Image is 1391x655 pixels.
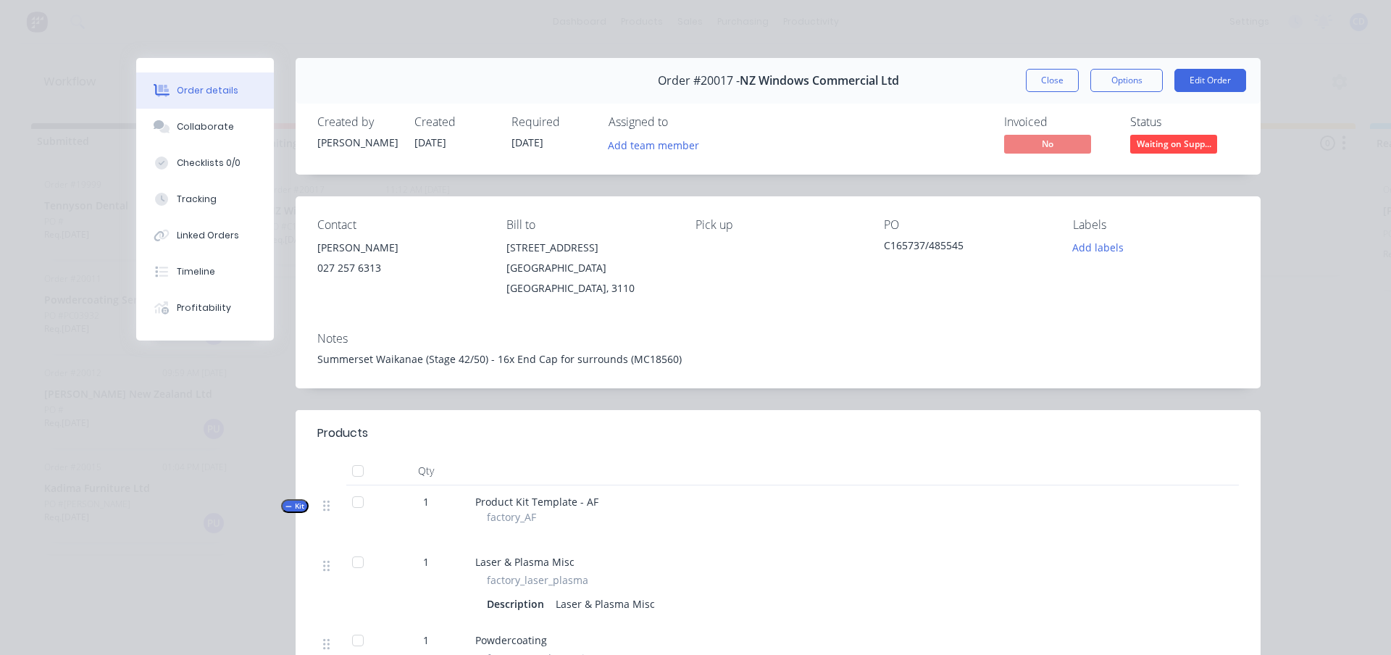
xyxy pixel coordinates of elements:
[506,238,672,299] div: [STREET_ADDRESS][GEOGRAPHIC_DATA][GEOGRAPHIC_DATA], 3110
[1174,69,1246,92] button: Edit Order
[601,135,707,154] button: Add team member
[317,238,483,284] div: [PERSON_NAME]027 257 6313
[136,109,274,145] button: Collaborate
[281,499,309,513] button: Kit
[136,254,274,290] button: Timeline
[423,494,429,509] span: 1
[487,593,550,614] div: Description
[177,265,215,278] div: Timeline
[177,301,231,314] div: Profitability
[506,218,672,232] div: Bill to
[383,456,469,485] div: Qty
[1026,69,1079,92] button: Close
[177,193,217,206] div: Tracking
[177,120,234,133] div: Collaborate
[884,218,1050,232] div: PO
[1130,115,1239,129] div: Status
[1090,69,1163,92] button: Options
[317,218,483,232] div: Contact
[423,554,429,570] span: 1
[506,278,672,299] div: [GEOGRAPHIC_DATA], 3110
[1065,238,1132,257] button: Add labels
[136,181,274,217] button: Tracking
[511,115,591,129] div: Required
[136,72,274,109] button: Order details
[317,425,368,442] div: Products
[317,332,1239,346] div: Notes
[1130,135,1217,157] button: Waiting on Supp...
[317,351,1239,367] div: Summerset Waikanae (Stage 42/50) - 16x End Cap for surrounds (MC18560)
[414,135,446,149] span: [DATE]
[136,145,274,181] button: Checklists 0/0
[136,217,274,254] button: Linked Orders
[317,258,483,278] div: 027 257 6313
[550,593,661,614] div: Laser & Plasma Misc
[609,115,753,129] div: Assigned to
[285,501,304,512] span: Kit
[1004,115,1113,129] div: Invoiced
[695,218,861,232] div: Pick up
[423,633,429,648] span: 1
[1130,135,1217,153] span: Waiting on Supp...
[317,115,397,129] div: Created by
[658,74,740,88] span: Order #20017 -
[1073,218,1239,232] div: Labels
[487,572,588,588] span: factory_laser_plasma
[487,509,536,525] span: factory_AF
[475,555,575,569] span: Laser & Plasma Misc
[884,238,1050,258] div: C165737/485545
[740,74,899,88] span: NZ Windows Commercial Ltd
[177,84,238,97] div: Order details
[136,290,274,326] button: Profitability
[317,238,483,258] div: [PERSON_NAME]
[475,633,547,647] span: Powdercoating
[506,238,672,278] div: [STREET_ADDRESS][GEOGRAPHIC_DATA]
[177,229,239,242] div: Linked Orders
[1004,135,1091,153] span: No
[609,135,707,154] button: Add team member
[475,495,598,509] span: Product Kit Template - AF
[414,115,494,129] div: Created
[317,135,397,150] div: [PERSON_NAME]
[177,157,241,170] div: Checklists 0/0
[511,135,543,149] span: [DATE]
